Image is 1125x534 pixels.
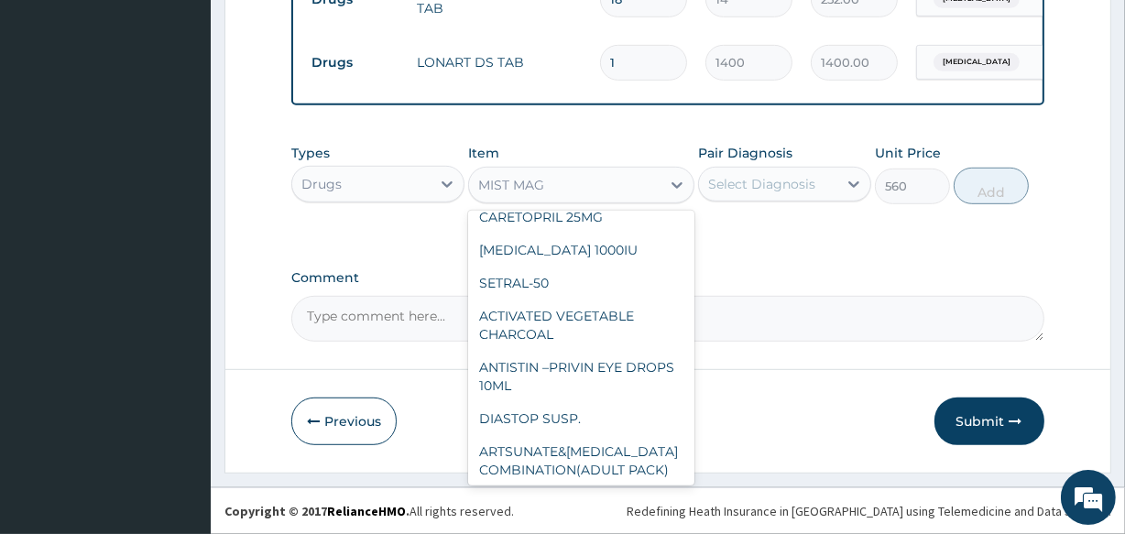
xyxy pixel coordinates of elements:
[301,175,342,193] div: Drugs
[468,234,694,267] div: [MEDICAL_DATA] 1000IU
[954,168,1029,204] button: Add
[468,144,499,162] label: Item
[468,351,694,402] div: ANTISTIN –PRIVIN EYE DROPS 10ML
[478,176,544,194] div: MIST MAG
[327,503,406,519] a: RelianceHMO
[34,92,74,137] img: d_794563401_company_1708531726252_794563401
[9,347,349,411] textarea: Type your message and hit 'Enter'
[291,398,397,445] button: Previous
[468,201,694,234] div: CARETOPRIL 25MG
[934,53,1020,71] span: [MEDICAL_DATA]
[302,46,408,80] td: Drugs
[95,103,308,126] div: Chat with us now
[468,402,694,435] div: DIASTOP SUSP.
[468,267,694,300] div: SETRAL-50
[468,435,694,486] div: ARTSUNATE&[MEDICAL_DATA] COMBINATION(ADULT PACK)
[211,487,1125,534] footer: All rights reserved.
[300,9,344,53] div: Minimize live chat window
[627,502,1111,520] div: Redefining Heath Insurance in [GEOGRAPHIC_DATA] using Telemedicine and Data Science!
[875,144,941,162] label: Unit Price
[934,398,1044,445] button: Submit
[468,300,694,351] div: ACTIVATED VEGETABLE CHARCOAL
[291,270,1043,286] label: Comment
[708,175,815,193] div: Select Diagnosis
[224,503,410,519] strong: Copyright © 2017 .
[291,146,330,161] label: Types
[698,144,792,162] label: Pair Diagnosis
[106,154,253,339] span: We're online!
[408,44,591,81] td: LONART DS TAB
